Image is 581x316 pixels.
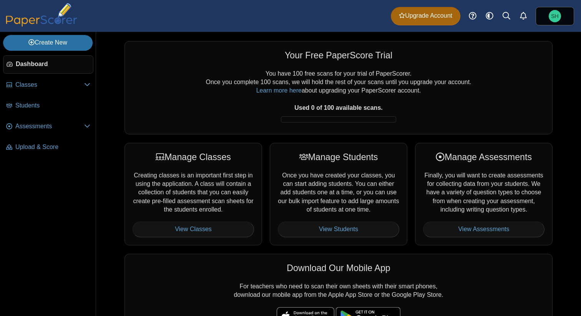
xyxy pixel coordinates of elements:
[15,122,84,131] span: Assessments
[3,97,93,115] a: Students
[399,12,452,20] span: Upgrade Account
[3,138,93,157] a: Upload & Score
[16,60,90,68] span: Dashboard
[133,151,254,163] div: Manage Classes
[415,143,553,245] div: Finally, you will want to create assessments for collecting data from your students. We have a va...
[294,104,382,111] b: Used 0 of 100 available scans.
[423,151,544,163] div: Manage Assessments
[15,81,84,89] span: Classes
[515,8,532,25] a: Alerts
[423,222,544,237] a: View Assessments
[133,49,544,61] div: Your Free PaperScore Trial
[3,35,93,50] a: Create New
[278,151,399,163] div: Manage Students
[3,3,80,26] img: PaperScorer
[124,143,262,245] div: Creating classes is an important first step in using the application. A class will contain a coll...
[3,21,80,28] a: PaperScorer
[3,55,93,74] a: Dashboard
[549,10,561,22] span: Samantha Hoffmann
[15,101,90,110] span: Students
[3,117,93,136] a: Assessments
[133,222,254,237] a: View Classes
[278,222,399,237] a: View Students
[536,7,574,25] a: Samantha Hoffmann
[270,143,407,245] div: Once you have created your classes, you can start adding students. You can either add students on...
[391,7,460,25] a: Upgrade Account
[133,69,544,126] div: You have 100 free scans for your trial of PaperScorer. Once you complete 100 scans, we will hold ...
[256,87,302,94] a: Learn more here
[551,13,558,19] span: Samantha Hoffmann
[133,262,544,274] div: Download Our Mobile App
[3,76,93,94] a: Classes
[15,143,90,151] span: Upload & Score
